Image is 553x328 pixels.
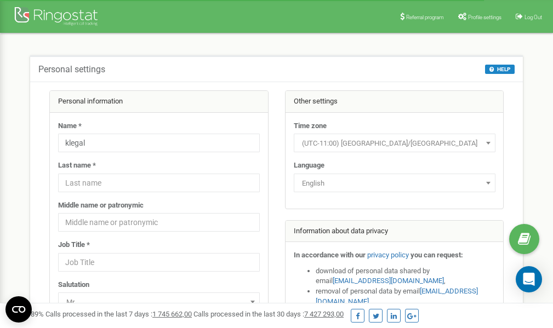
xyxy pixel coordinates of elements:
[50,91,268,113] div: Personal information
[58,134,260,152] input: Name
[516,266,542,292] div: Open Intercom Messenger
[367,251,409,259] a: privacy policy
[5,296,32,323] button: Open CMP widget
[152,310,192,318] u: 1 745 662,00
[294,121,327,131] label: Time zone
[294,251,366,259] strong: In accordance with our
[62,295,256,310] span: Mr.
[333,277,444,285] a: [EMAIL_ADDRESS][DOMAIN_NAME]
[58,121,82,131] label: Name *
[58,292,260,311] span: Mr.
[411,251,463,259] strong: you can request:
[38,65,105,74] h5: Personal settings
[45,310,192,318] span: Calls processed in the last 7 days :
[294,174,495,192] span: English
[58,160,96,171] label: Last name *
[58,213,260,232] input: Middle name or patronymic
[58,200,144,211] label: Middle name or patronymic
[294,160,324,171] label: Language
[298,176,492,191] span: English
[304,310,344,318] u: 7 427 293,00
[406,14,444,20] span: Referral program
[316,286,495,307] li: removal of personal data by email ,
[286,91,504,113] div: Other settings
[193,310,344,318] span: Calls processed in the last 30 days :
[58,240,90,250] label: Job Title *
[485,65,515,74] button: HELP
[58,174,260,192] input: Last name
[468,14,501,20] span: Profile settings
[298,136,492,151] span: (UTC-11:00) Pacific/Midway
[286,221,504,243] div: Information about data privacy
[316,266,495,286] li: download of personal data shared by email ,
[58,280,89,290] label: Salutation
[294,134,495,152] span: (UTC-11:00) Pacific/Midway
[58,253,260,272] input: Job Title
[525,14,542,20] span: Log Out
